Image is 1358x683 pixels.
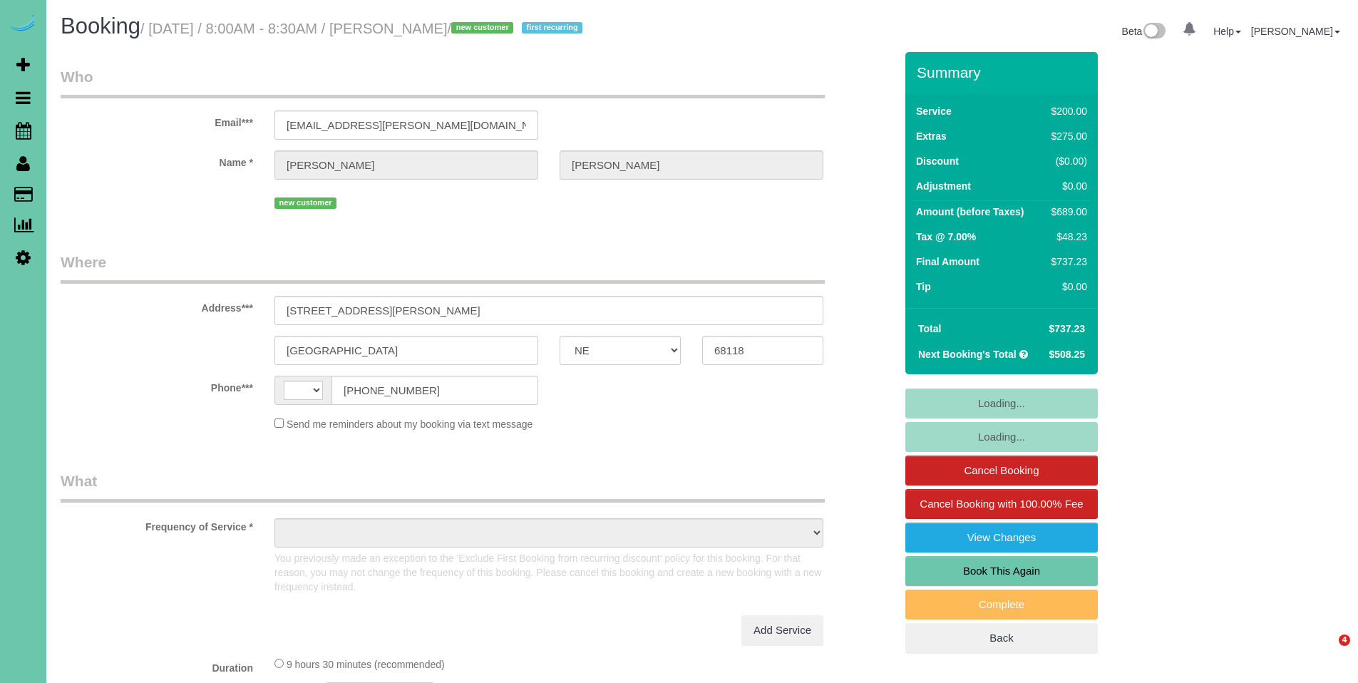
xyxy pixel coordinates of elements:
span: $737.23 [1049,323,1085,334]
div: $275.00 [1046,129,1087,143]
label: Duration [50,656,264,675]
div: $0.00 [1046,279,1087,294]
label: Name * [50,150,264,170]
label: Tax @ 7.00% [916,230,976,244]
span: first recurring [522,22,582,34]
legend: What [61,471,825,503]
legend: Where [61,252,825,284]
a: Cancel Booking with 100.00% Fee [905,489,1098,519]
span: 9 hours 30 minutes (recommended) [287,659,445,670]
label: Final Amount [916,255,979,269]
span: $508.25 [1049,349,1085,360]
span: / [448,21,587,36]
label: Frequency of Service * [50,515,264,534]
span: new customer [451,22,513,34]
span: Send me reminders about my booking via text message [287,418,533,430]
a: [PERSON_NAME] [1251,26,1340,37]
label: Adjustment [916,179,971,193]
small: / [DATE] / 8:00AM - 8:30AM / [PERSON_NAME] [140,21,587,36]
span: Booking [61,14,140,38]
label: Extras [916,129,947,143]
p: You previously made an exception to the 'Exclude First Booking from recurring discount' policy fo... [274,551,823,594]
a: Back [905,623,1098,653]
span: new customer [274,197,336,209]
span: 4 [1339,635,1350,646]
strong: Next Booking's Total [918,349,1017,360]
iframe: Intercom live chat [1310,635,1344,669]
a: Book This Again [905,556,1098,586]
img: Automaid Logo [9,14,37,34]
a: Help [1213,26,1241,37]
legend: Who [61,66,825,98]
a: Beta [1122,26,1166,37]
label: Tip [916,279,931,294]
div: $689.00 [1046,205,1087,219]
label: Service [916,104,952,118]
a: Cancel Booking [905,456,1098,486]
div: $200.00 [1046,104,1087,118]
div: ($0.00) [1046,154,1087,168]
h3: Summary [917,64,1091,81]
img: New interface [1142,23,1166,41]
div: $0.00 [1046,179,1087,193]
span: Cancel Booking with 100.00% Fee [920,498,1083,510]
div: $737.23 [1046,255,1087,269]
label: Amount (before Taxes) [916,205,1024,219]
a: Add Service [741,615,823,645]
strong: Total [918,323,941,334]
label: Discount [916,154,959,168]
div: $48.23 [1046,230,1087,244]
a: View Changes [905,523,1098,553]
